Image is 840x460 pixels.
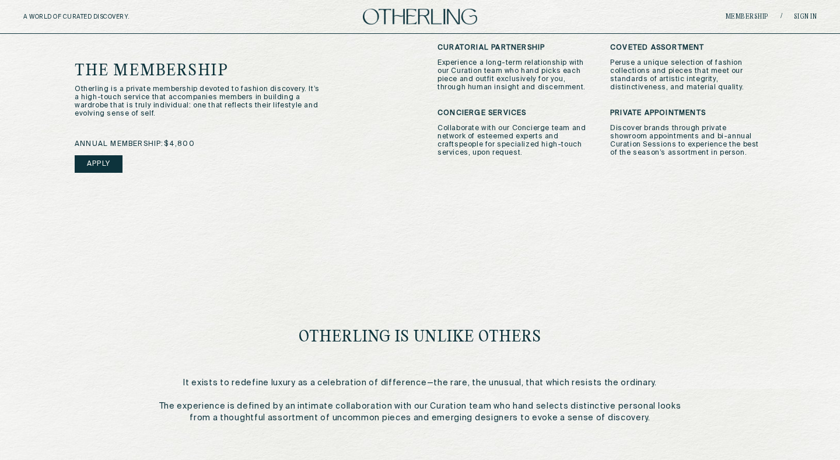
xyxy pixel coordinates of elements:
img: logo [363,9,477,25]
span: / [780,12,782,21]
h3: Private Appointments [610,109,765,117]
p: Peruse a unique selection of fashion collections and pieces that meet our standards of artistic i... [610,59,765,92]
h1: Otherling Is Unlike Others [299,329,541,346]
a: Sign in [794,13,817,20]
p: It exists to redefine luxury as a celebration of difference—the rare, the unusual, that which res... [150,377,691,424]
h3: Concierge Services [437,109,593,117]
p: Collaborate with our Concierge team and network of esteemed experts and craftspeople for speciali... [437,124,593,157]
p: Otherling is a private membership devoted to fashion discovery. It’s a high-touch service that ac... [75,85,320,118]
h1: The Membership [75,63,365,79]
a: Membership [726,13,769,20]
h3: Coveted Assortment [610,44,765,52]
p: Experience a long-term relationship with our Curation team who hand picks each piece and outfit e... [437,59,593,92]
p: Discover brands through private showroom appointments and bi-annual Curation Sessions to experien... [610,124,765,157]
h3: Curatorial Partnership [437,44,593,52]
span: annual membership: $4,800 [75,140,195,148]
h5: A WORLD OF CURATED DISCOVERY. [23,13,180,20]
a: Apply [75,155,123,173]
